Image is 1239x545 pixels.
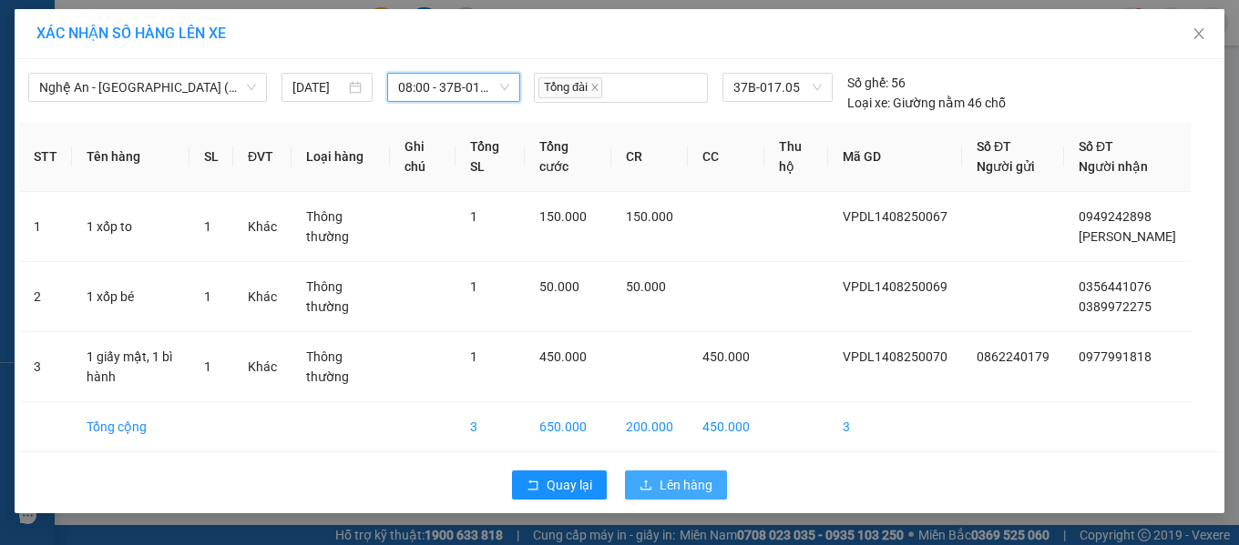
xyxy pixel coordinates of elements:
[19,332,72,402] td: 3
[977,139,1011,154] span: Số ĐT
[733,74,823,101] span: 37B-017.05
[1079,229,1176,244] span: [PERSON_NAME]
[470,209,477,224] span: 1
[847,93,1006,113] div: Giường nằm 46 chỗ
[233,332,292,402] td: Khác
[977,159,1035,174] span: Người gửi
[204,219,211,234] span: 1
[843,349,947,364] span: VPDL1408250070
[625,470,727,500] button: uploadLên hàng
[847,73,888,93] span: Số ghế:
[828,122,962,192] th: Mã GD
[539,279,579,294] span: 50.000
[525,402,610,452] td: 650.000
[847,73,906,93] div: 56
[512,470,607,500] button: rollbackQuay lại
[1079,159,1148,174] span: Người nhận
[233,262,292,332] td: Khác
[843,209,947,224] span: VPDL1408250067
[1079,279,1152,294] span: 0356441076
[702,349,750,364] span: 450.000
[525,122,610,192] th: Tổng cước
[590,83,599,92] span: close
[539,209,587,224] span: 150.000
[292,122,390,192] th: Loại hàng
[72,402,189,452] td: Tổng cộng
[640,479,652,493] span: upload
[660,475,712,495] span: Lên hàng
[456,402,526,452] td: 3
[977,349,1050,364] span: 0862240179
[470,279,477,294] span: 1
[72,122,189,192] th: Tên hàng
[1192,26,1206,41] span: close
[626,279,666,294] span: 50.000
[39,74,256,101] span: Nghệ An - Sài Gòn (QL1A)
[764,122,828,192] th: Thu hộ
[1079,299,1152,314] span: 0389972275
[72,192,189,262] td: 1 xốp to
[688,402,764,452] td: 450.000
[538,77,602,98] span: Tổng đài
[292,192,390,262] td: Thông thường
[539,349,587,364] span: 450.000
[19,122,72,192] th: STT
[233,192,292,262] td: Khác
[611,402,688,452] td: 200.000
[843,279,947,294] span: VPDL1408250069
[292,332,390,402] td: Thông thường
[626,209,673,224] span: 150.000
[611,122,688,192] th: CR
[36,25,226,42] span: XÁC NHẬN SỐ HÀNG LÊN XE
[1079,209,1152,224] span: 0949242898
[204,289,211,304] span: 1
[527,479,539,493] span: rollback
[233,122,292,192] th: ĐVT
[189,122,233,192] th: SL
[292,77,345,97] input: 14/08/2025
[688,122,764,192] th: CC
[292,262,390,332] td: Thông thường
[1079,349,1152,364] span: 0977991818
[19,192,72,262] td: 1
[390,122,456,192] th: Ghi chú
[19,262,72,332] td: 2
[470,349,477,364] span: 1
[204,359,211,374] span: 1
[1173,9,1224,60] button: Close
[847,93,890,113] span: Loại xe:
[72,332,189,402] td: 1 giấy mật, 1 bì hành
[828,402,962,452] td: 3
[1079,139,1113,154] span: Số ĐT
[547,475,592,495] span: Quay lại
[398,74,509,101] span: 08:00 - 37B-017.05
[72,262,189,332] td: 1 xốp bé
[456,122,526,192] th: Tổng SL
